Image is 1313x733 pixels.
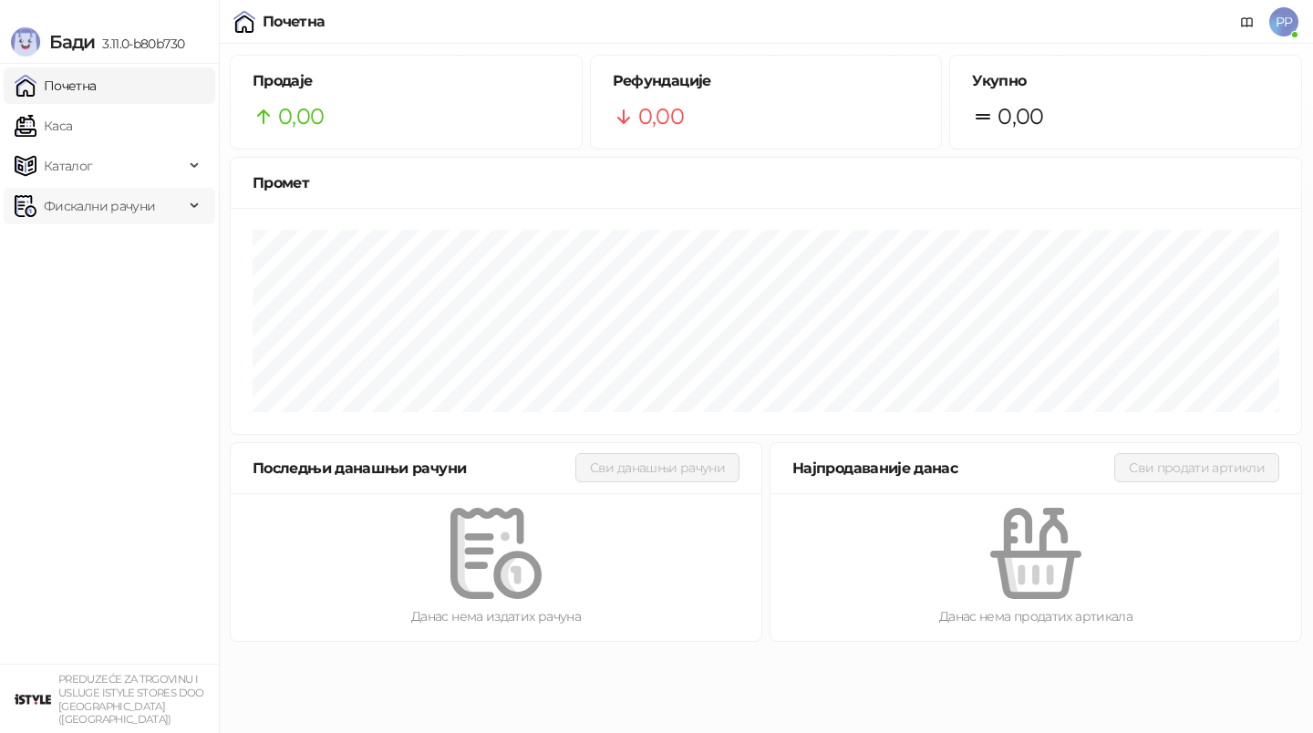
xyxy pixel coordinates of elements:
span: 3.11.0-b80b730 [95,36,184,52]
span: Бади [49,31,95,53]
h5: Рефундације [613,70,920,92]
a: Почетна [15,67,97,104]
img: 64x64-companyLogo-77b92cf4-9946-4f36-9751-bf7bb5fd2c7d.png [15,681,51,718]
div: Последњи данашњи рачуни [253,457,575,480]
span: 0,00 [998,99,1043,134]
a: Документација [1233,7,1262,36]
h5: Продаје [253,70,560,92]
img: Logo [11,27,40,57]
div: Данас нема издатих рачуна [260,606,732,626]
span: Фискални рачуни [44,188,155,224]
span: 0,00 [278,99,324,134]
div: Данас нема продатих артикала [800,606,1272,626]
button: Сви продати артикли [1114,453,1279,482]
span: PP [1269,7,1298,36]
div: Промет [253,171,1279,194]
small: PREDUZEĆE ZA TRGOVINU I USLUGE ISTYLE STORES DOO [GEOGRAPHIC_DATA] ([GEOGRAPHIC_DATA]) [58,673,204,726]
span: 0,00 [638,99,684,134]
div: Најпродаваније данас [792,457,1114,480]
a: Каса [15,108,72,144]
h5: Укупно [972,70,1279,92]
span: Каталог [44,148,93,184]
div: Почетна [263,15,326,29]
button: Сви данашњи рачуни [575,453,739,482]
